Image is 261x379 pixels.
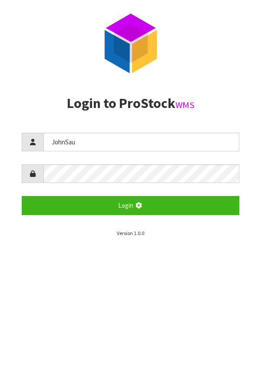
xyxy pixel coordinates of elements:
img: ProStock Cube [98,11,163,76]
small: WMS [175,99,195,111]
button: Login [22,196,239,215]
small: Version 1.0.0 [117,230,144,236]
input: Username [43,133,239,151]
h2: Login to ProStock [22,96,239,111]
